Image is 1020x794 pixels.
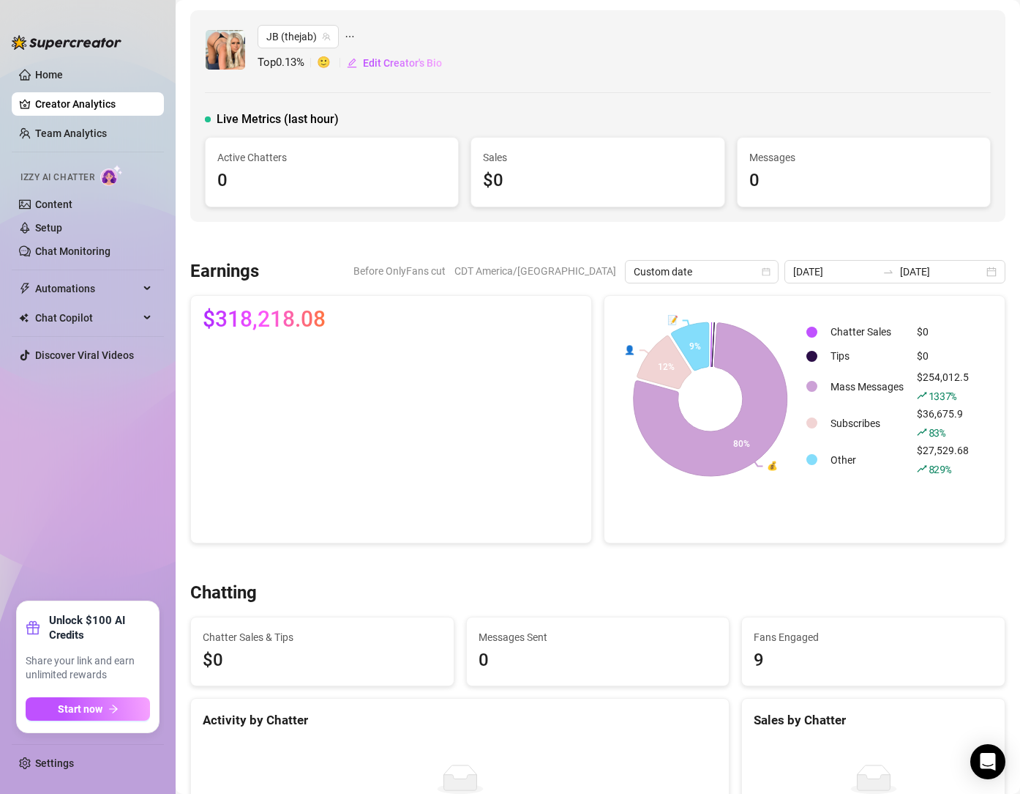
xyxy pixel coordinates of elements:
div: $27,529.68 [917,442,969,478]
div: $36,675.9 [917,406,969,441]
td: Mass Messages [825,369,910,404]
span: rise [917,427,927,437]
button: Edit Creator's Bio [346,51,443,75]
span: Edit Creator's Bio [363,57,442,69]
h3: Chatting [190,582,257,605]
a: Content [35,198,72,210]
text: 👤 [624,344,635,355]
a: Creator Analytics [35,92,152,116]
td: Tips [825,345,910,368]
span: gift [26,620,40,635]
div: 9 [754,647,993,675]
td: Chatter Sales [825,321,910,344]
div: $0 [917,324,969,340]
span: team [322,32,331,41]
span: Chatter Sales & Tips [203,629,442,645]
div: 0 [479,647,718,675]
span: calendar [762,267,770,276]
span: to [882,266,894,278]
span: Active Chatters [217,149,446,166]
span: $0 [203,647,442,675]
span: swap-right [882,266,894,278]
span: Messages Sent [479,629,718,645]
span: 83 % [929,426,945,439]
span: edit [347,58,357,68]
span: ellipsis [345,25,355,48]
img: AI Chatter [100,165,123,186]
a: Home [35,69,63,81]
span: 1337 % [929,389,957,403]
span: Chat Copilot [35,306,139,330]
span: Before OnlyFans cut [353,260,446,282]
td: Other [825,442,910,478]
span: Share your link and earn unlimited rewards [26,654,150,683]
input: Start date [793,264,877,280]
img: Chat Copilot [19,313,29,323]
span: arrow-right [108,704,119,714]
a: Settings [35,757,74,769]
span: thunderbolt [19,283,31,294]
div: Activity by Chatter [203,710,717,730]
span: Automations [35,277,139,300]
div: $254,012.5 [917,369,969,404]
span: Izzy AI Chatter [20,171,94,185]
span: Fans Engaged [754,629,993,645]
text: 💰 [767,460,778,471]
div: Sales by Chatter [754,710,993,730]
img: logo-BBDzfeDw.svg [12,35,121,50]
a: Discover Viral Videos [35,349,134,361]
span: $318,218.08 [203,308,326,331]
div: 0 [749,167,978,195]
div: $0 [917,348,969,364]
span: 🙂 [317,54,346,72]
span: rise [917,464,927,474]
span: 829 % [929,462,951,476]
a: Team Analytics [35,127,107,139]
span: JB (thejab) [266,26,330,48]
input: End date [900,264,983,280]
td: Subscribes [825,406,910,441]
span: CDT America/[GEOGRAPHIC_DATA] [454,260,616,282]
span: Top 0.13 % [258,54,317,72]
div: 0 [217,167,446,195]
span: rise [917,390,927,401]
span: Live Metrics (last hour) [217,111,339,128]
span: Messages [749,149,978,166]
a: Chat Monitoring [35,245,110,257]
span: Start now [58,703,102,715]
span: Custom date [634,261,770,283]
text: 📝 [667,314,678,325]
div: Open Intercom Messenger [970,744,1005,779]
img: JB [206,30,245,70]
a: Setup [35,222,62,234]
span: Sales [483,149,712,166]
button: Start nowarrow-right [26,697,150,721]
h3: Earnings [190,260,259,283]
div: $0 [483,167,712,195]
strong: Unlock $100 AI Credits [49,613,150,642]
